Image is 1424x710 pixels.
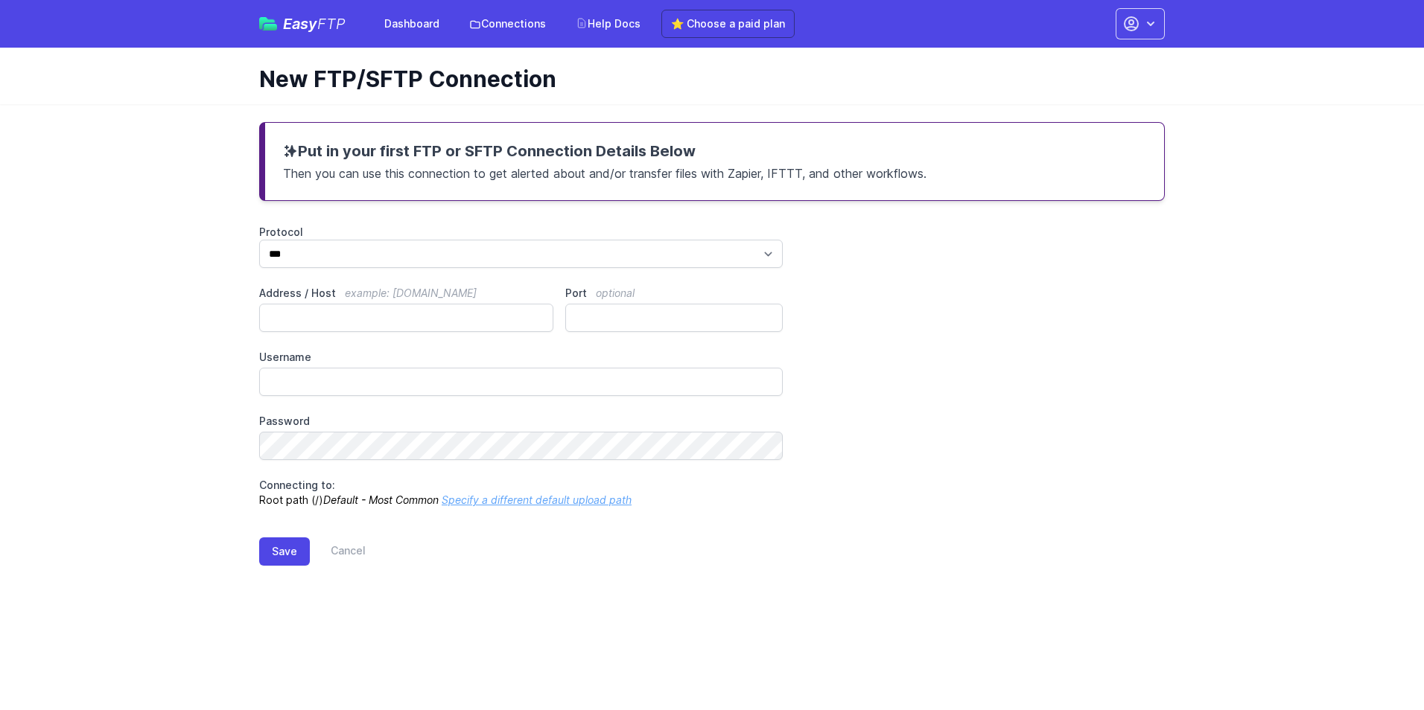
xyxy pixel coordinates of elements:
span: example: [DOMAIN_NAME] [345,287,477,299]
a: Specify a different default upload path [442,493,632,506]
label: Port [565,286,783,301]
span: FTP [317,15,346,33]
img: easyftp_logo.png [259,17,277,31]
i: Default - Most Common [323,493,439,506]
label: Username [259,350,783,365]
h3: Put in your first FTP or SFTP Connection Details Below [283,141,1146,161]
label: Password [259,414,783,429]
a: Cancel [310,537,366,566]
p: Root path (/) [259,478,783,508]
button: Save [259,537,310,566]
a: ⭐ Choose a paid plan [661,10,795,38]
span: Easy [283,16,346,31]
label: Address / Host [259,286,553,301]
h1: New FTP/SFTP Connection [259,65,1153,92]
a: EasyFTP [259,16,346,31]
a: Dashboard [375,10,448,37]
a: Help Docs [567,10,649,37]
label: Protocol [259,225,783,240]
span: optional [596,287,635,299]
span: Connecting to: [259,479,335,491]
p: Then you can use this connection to get alerted about and/or transfer files with Zapier, IFTTT, a... [283,161,1146,182]
a: Connections [460,10,555,37]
